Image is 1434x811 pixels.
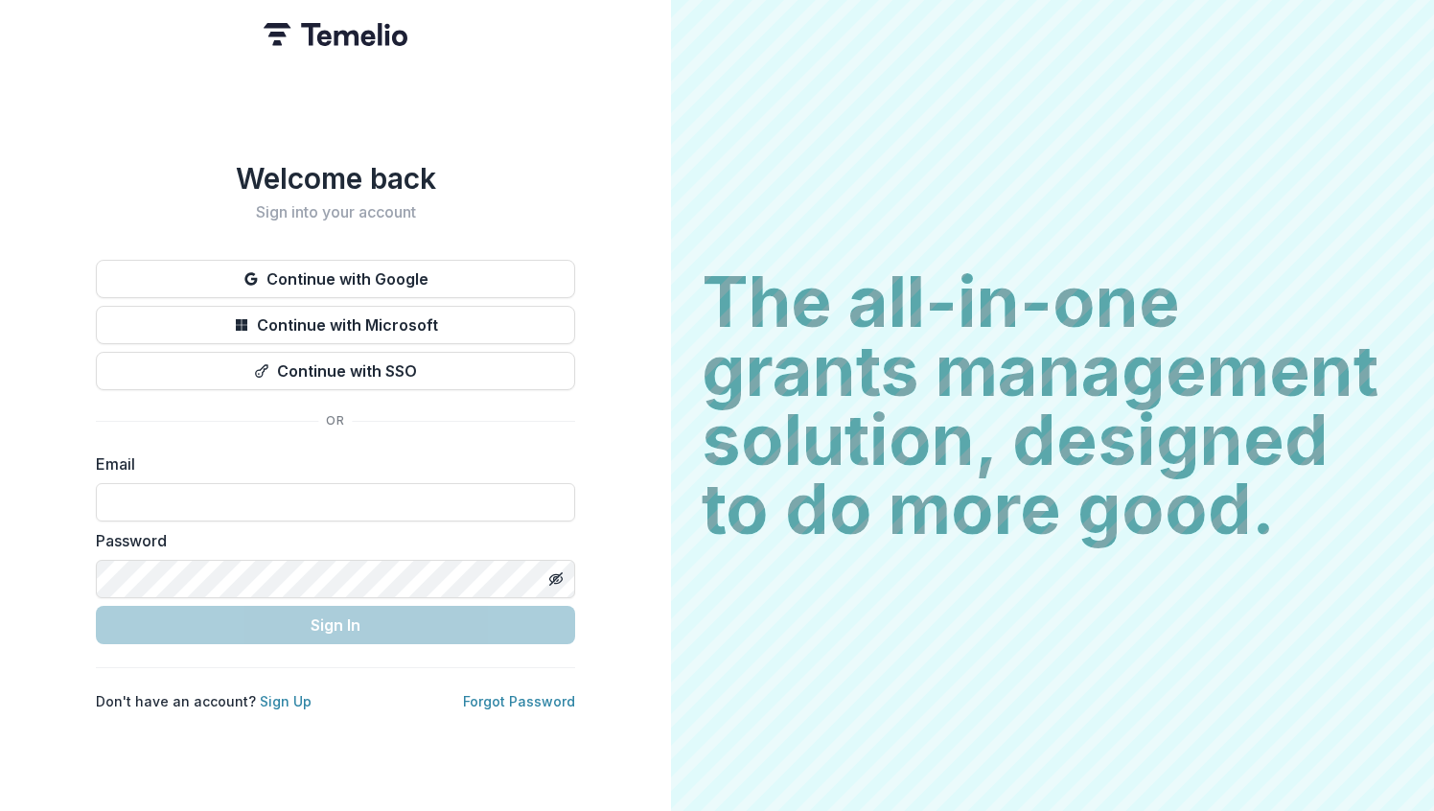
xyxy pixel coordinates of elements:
[96,260,575,298] button: Continue with Google
[96,161,575,196] h1: Welcome back
[96,606,575,644] button: Sign In
[96,352,575,390] button: Continue with SSO
[96,529,564,552] label: Password
[96,452,564,475] label: Email
[96,203,575,221] h2: Sign into your account
[463,693,575,709] a: Forgot Password
[264,23,407,46] img: Temelio
[260,693,312,709] a: Sign Up
[96,691,312,711] p: Don't have an account?
[96,306,575,344] button: Continue with Microsoft
[541,564,571,594] button: Toggle password visibility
